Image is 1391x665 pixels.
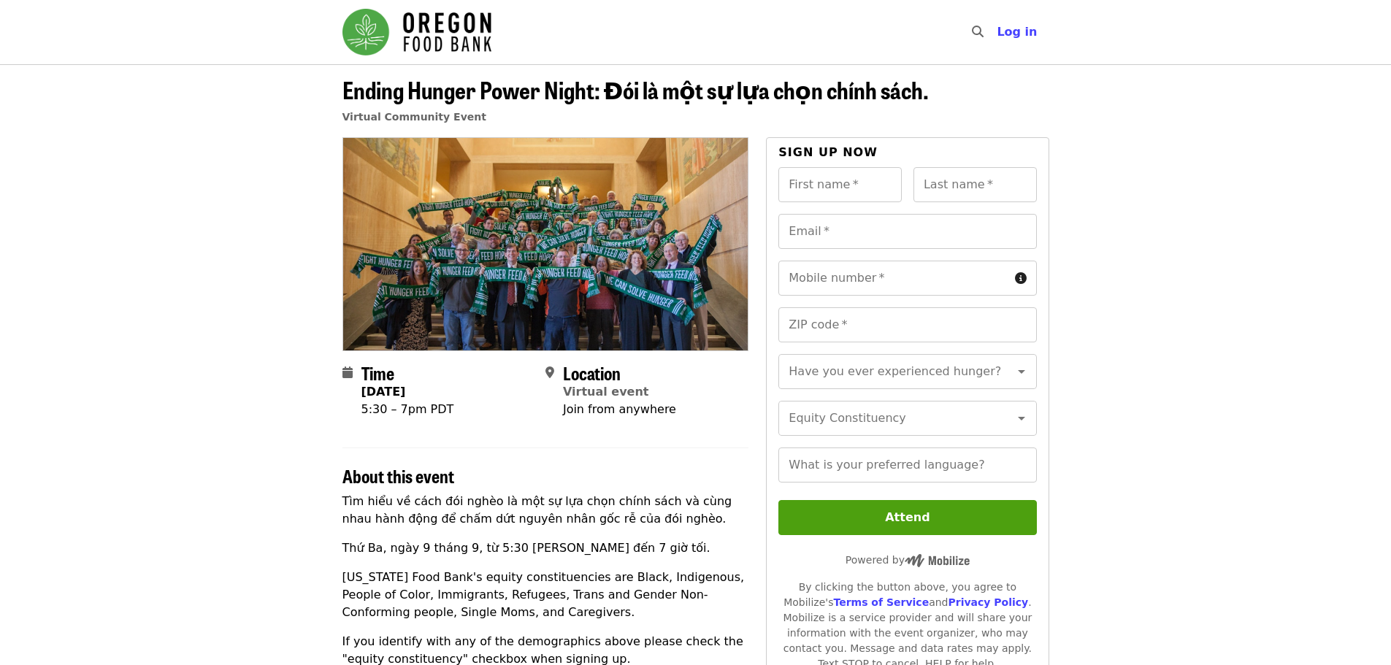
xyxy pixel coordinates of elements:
span: Join from anywhere [563,402,676,416]
a: Terms of Service [833,596,929,608]
p: Thứ Ba, ngày 9 tháng 9, từ 5:30 [PERSON_NAME] đến 7 giờ tối. [342,539,749,557]
input: Mobile number [778,261,1008,296]
button: Open [1011,408,1032,428]
i: map-marker-alt icon [545,366,554,380]
input: What is your preferred language? [778,447,1036,483]
a: Privacy Policy [948,596,1028,608]
a: Virtual Community Event [342,111,486,123]
span: Location [563,360,621,385]
span: Powered by [846,554,970,566]
img: Powered by Mobilize [905,554,970,567]
strong: [DATE] [361,385,406,399]
span: Log in [997,25,1037,39]
i: circle-info icon [1015,272,1027,285]
input: ZIP code [778,307,1036,342]
input: First name [778,167,902,202]
input: Email [778,214,1036,249]
a: Virtual event [563,385,649,399]
button: Open [1011,361,1032,382]
i: search icon [972,25,984,39]
p: Tìm hiểu về cách đói nghèo là một sự lựa chọn chính sách và cùng nhau hành động để chấm dứt nguyê... [342,493,749,528]
span: Sign up now [778,145,878,159]
input: Last name [913,167,1037,202]
p: [US_STATE] Food Bank's equity constituencies are Black, Indigenous, People of Color, Immigrants, ... [342,569,749,621]
button: Attend [778,500,1036,535]
button: Log in [985,18,1049,47]
span: Ending Hunger Power Night: Đói là một sự lựa chọn chính sách. [342,72,929,107]
i: calendar icon [342,366,353,380]
div: 5:30 – 7pm PDT [361,401,454,418]
span: Time [361,360,394,385]
img: Oregon Food Bank - Home [342,9,491,55]
input: Search [992,15,1004,50]
span: About this event [342,463,454,488]
img: Ending Hunger Power Night: Đói là một sự lựa chọn chính sách. organized by Oregon Food Bank [343,138,748,350]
